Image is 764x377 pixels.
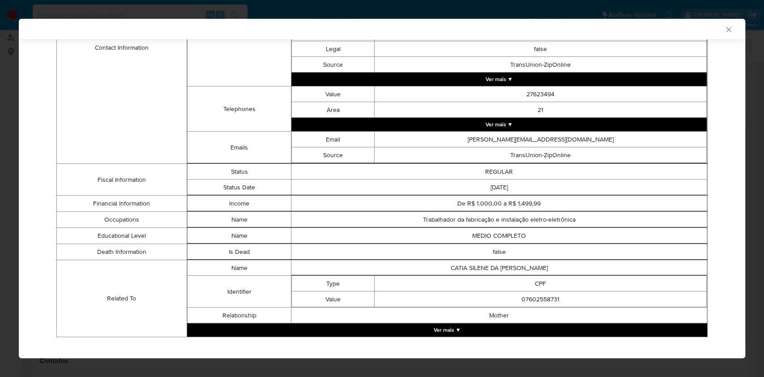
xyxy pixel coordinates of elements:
td: Email [292,132,375,147]
td: TransUnion-ZipOnline [375,57,707,73]
td: Mother [291,308,707,323]
button: Expand array [291,118,707,131]
td: Name [187,260,291,276]
td: Status [187,164,291,180]
td: [PERSON_NAME][EMAIL_ADDRESS][DOMAIN_NAME] [375,132,707,147]
td: Name [187,228,291,244]
td: 27623494 [375,86,707,102]
td: CPF [375,276,707,291]
td: REGULAR [291,164,707,180]
td: Identifier [187,276,291,308]
td: Name [187,212,291,227]
td: Area [292,102,375,118]
td: Value [292,86,375,102]
td: MEDIO COMPLETO [291,228,707,244]
td: Educational Level [57,228,187,244]
td: Type [292,276,375,291]
td: Legal [292,41,375,57]
td: Fiscal Information [57,164,187,196]
td: Is Dead [187,244,291,260]
td: Death Information [57,244,187,260]
td: Source [292,57,375,73]
button: Expand array [187,323,707,337]
td: Emails [187,132,291,163]
td: [DATE] [291,180,707,195]
td: CATIA SILENE DA [PERSON_NAME] [291,260,707,276]
button: Fechar a janela [724,25,732,33]
td: TransUnion-ZipOnline [375,147,707,163]
button: Expand array [291,73,707,86]
td: Financial Information [57,196,187,212]
td: 21 [375,102,707,118]
div: closure-recommendation-modal [19,19,745,358]
td: 07602558731 [375,291,707,307]
td: Trabalhador da fabricação e instalação eletro-eletrônica [291,212,707,227]
td: Status Date [187,180,291,195]
td: Telephones [187,86,291,132]
td: Income [187,196,291,211]
td: Related To [57,260,187,337]
td: Source [292,147,375,163]
td: De R$ 1.000,00 a R$ 1.499,99 [291,196,707,211]
td: Relationship [187,308,291,323]
td: false [291,244,707,260]
td: Occupations [57,212,187,228]
td: false [375,41,707,57]
td: Value [292,291,375,307]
